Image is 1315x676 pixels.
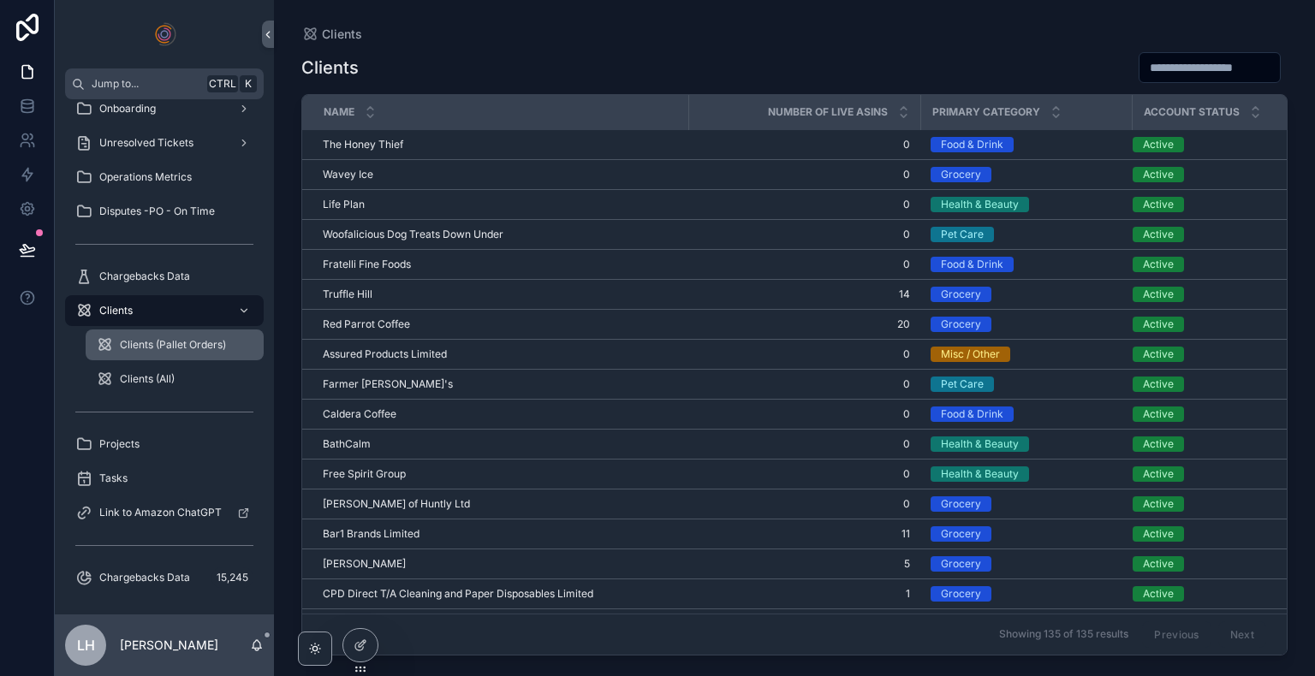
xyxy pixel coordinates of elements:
a: Farmer [PERSON_NAME]'s [323,377,678,391]
a: 1 [699,587,910,601]
span: Free Spirit Group [323,467,406,481]
h1: Clients [301,56,359,80]
div: Health & Beauty [941,466,1019,482]
div: Active [1143,556,1174,572]
div: Pet Care [941,227,984,242]
span: Showing 135 of 135 results [999,628,1128,642]
img: App logo [151,21,178,48]
a: Grocery [931,317,1122,332]
div: Food & Drink [941,137,1003,152]
a: Health & Beauty [931,466,1122,482]
span: Assured Products Limited [323,347,447,361]
a: 11 [699,527,910,541]
div: Food & Drink [941,406,1003,422]
a: Chargebacks Data15,245 [65,562,264,593]
a: Active [1133,347,1282,362]
a: Operations Metrics [65,162,264,193]
a: Pet Care [931,227,1122,242]
span: Truffle Hill [323,288,372,301]
div: 15,245 [211,567,253,588]
a: Grocery [931,526,1122,542]
div: Grocery [941,287,981,302]
div: Active [1143,347,1174,362]
a: Food & Drink [931,257,1122,272]
span: Life Plan [323,198,365,211]
div: Active [1143,287,1174,302]
span: Primary Category [932,105,1040,119]
a: Wavey Ice [323,168,678,181]
span: Onboarding [99,102,156,116]
a: Grocery [931,167,1122,182]
a: 0 [699,347,910,361]
div: Active [1143,317,1174,332]
a: 0 [699,437,910,451]
a: 5 [699,557,910,571]
div: Active [1143,466,1174,482]
div: Active [1143,436,1174,452]
div: Misc / Other [941,347,1000,362]
span: Chargebacks Data [99,270,190,283]
span: Disputes -PO - On Time [99,205,215,218]
div: Active [1143,167,1174,182]
a: Food & Drink [931,406,1122,422]
span: 0 [699,228,910,241]
span: Jump to... [92,77,200,91]
a: Active [1133,227,1282,242]
span: Red Parrot Coffee [323,317,410,331]
a: Active [1133,466,1282,482]
a: Assured Products Limited [323,347,678,361]
span: BathCalm [323,437,371,451]
span: Name [324,105,354,119]
a: Pet Care [931,377,1122,392]
span: The Honey Thief [323,138,403,151]
span: LH [77,635,95,655]
div: Grocery [941,496,981,512]
div: Health & Beauty [941,436,1019,452]
div: Grocery [941,556,981,572]
span: Fratelli Fine Foods [323,258,411,271]
a: [PERSON_NAME] of Huntly Ltd [323,497,678,511]
a: 0 [699,377,910,391]
a: 0 [699,258,910,271]
span: Caldera Coffee [323,407,396,421]
a: 14 [699,288,910,301]
a: Onboarding [65,93,264,124]
span: Account Status [1144,105,1240,119]
div: Active [1143,137,1174,152]
a: Active [1133,287,1282,302]
a: Red Parrot Coffee [323,317,678,331]
a: Free Spirit Group [323,467,678,481]
a: 0 [699,407,910,421]
a: Health & Beauty [931,197,1122,212]
a: Clients [301,26,362,43]
a: Disputes -PO - On Time [65,196,264,227]
div: Active [1143,377,1174,392]
div: Grocery [941,317,981,332]
a: 20 [699,317,910,331]
a: Link to Amazon ChatGPT [65,497,264,528]
a: Active [1133,406,1282,422]
a: Active [1133,137,1282,152]
button: Jump to...CtrlK [65,68,264,99]
a: Chargebacks Data [65,261,264,292]
div: Active [1143,257,1174,272]
a: Clients (Pallet Orders) [86,329,264,360]
a: 0 [699,138,910,151]
span: Ctrl [207,75,238,92]
span: Link to Amazon ChatGPT [99,506,222,519]
div: Active [1143,406,1174,422]
span: 0 [699,497,910,511]
a: Grocery [931,496,1122,512]
a: Clients (All) [86,364,264,394]
span: Farmer [PERSON_NAME]'s [323,377,453,391]
a: Grocery [931,556,1122,572]
a: Active [1133,197,1282,212]
a: Projects [65,429,264,460]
